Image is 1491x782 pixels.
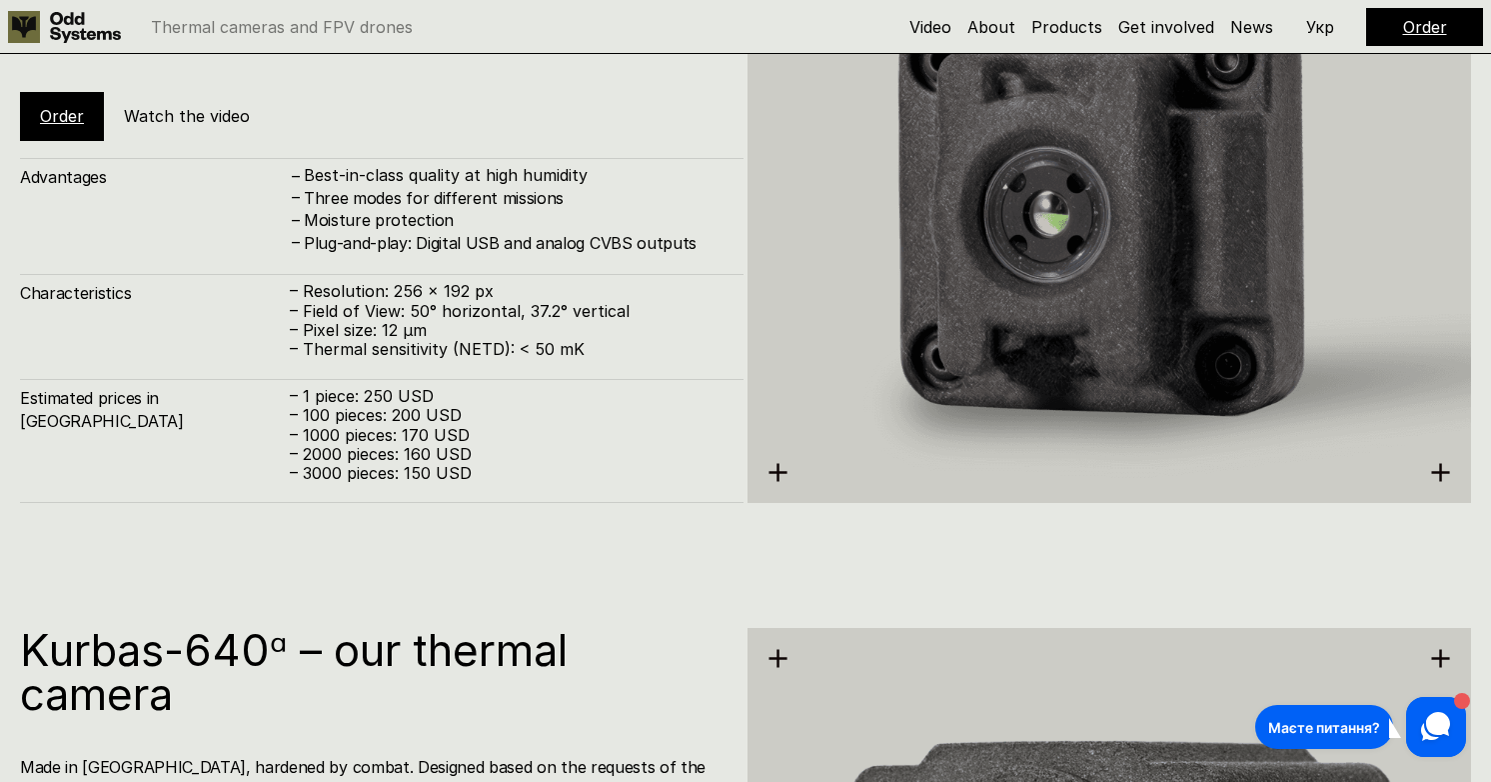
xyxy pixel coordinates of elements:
[304,209,724,231] h4: Moisture protection
[1306,19,1334,35] p: Укр
[1118,17,1214,37] a: Get involved
[290,340,724,359] p: – Thermal sensitivity (NETD): < 50 mK
[290,282,724,301] p: – Resolution: 256 x 192 px
[292,186,300,208] h4: –
[290,387,724,406] p: – 1 piece: 250 USD
[20,282,290,304] h4: Characteristics
[967,17,1015,37] a: About
[1250,692,1471,762] iframe: HelpCrunch
[1031,17,1102,37] a: Products
[304,232,724,254] h4: Plug-and-play: Digital USB and analog CVBS outputs
[20,166,290,188] h4: Advantages
[124,105,250,127] h5: Watch the video
[20,628,724,716] h1: Kurbas-640ᵅ – our thermal camera
[909,17,951,37] a: Video
[304,187,724,209] h4: Three modes for different missions
[292,208,300,230] h4: –
[292,165,300,187] h4: –
[1403,17,1447,37] a: Order
[20,387,290,432] h4: Estimated prices in [GEOGRAPHIC_DATA]
[40,106,84,126] a: Order
[290,445,724,464] p: – 2000 pieces: 160 USD
[290,406,724,425] p: – 100 pieces: 200 USD
[290,464,724,483] p: – 3000 pieces: 150 USD
[1230,17,1273,37] a: News
[151,19,413,35] p: Thermal cameras and FPV drones
[304,166,724,185] p: Best-in-class quality at high humidity
[290,321,724,340] p: – Pixel size: 12 µm
[292,231,300,253] h4: –
[290,302,724,321] p: – Field of View: 50° horizontal, 37.2° vertical
[290,426,724,445] p: – 1000 pieces: 170 USD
